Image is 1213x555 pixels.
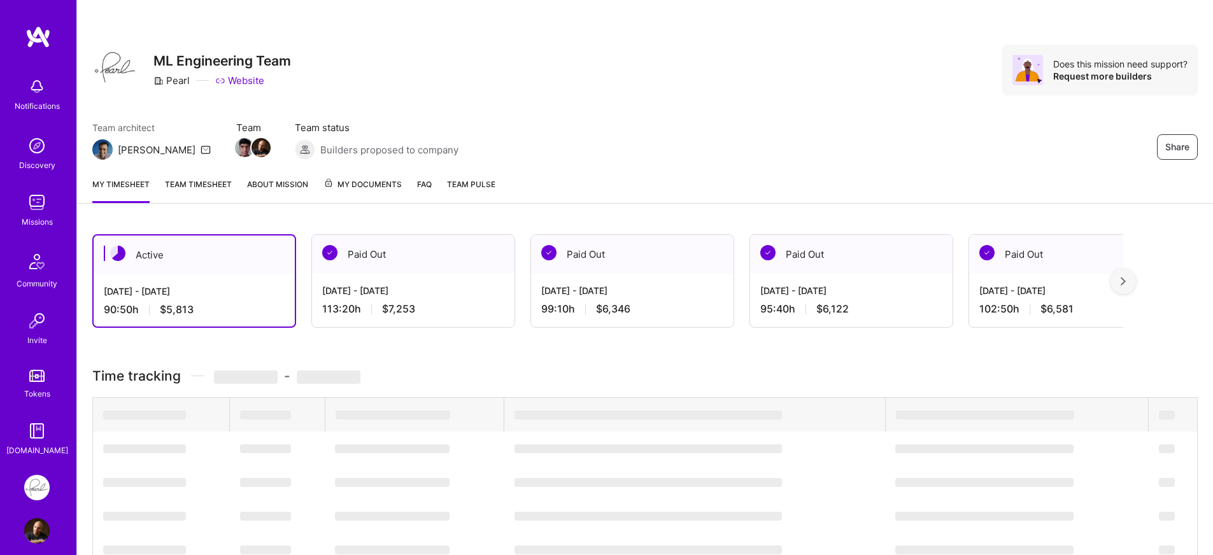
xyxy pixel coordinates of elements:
[160,303,194,316] span: $5,813
[103,411,186,419] span: ‌
[94,235,295,274] div: Active
[1159,545,1175,554] span: ‌
[215,74,264,87] a: Website
[1053,58,1188,70] div: Does this mission need support?
[541,302,723,316] div: 99:10 h
[103,512,186,521] span: ‌
[24,418,50,444] img: guide book
[92,178,150,203] a: My timesheet
[447,179,495,189] span: Team Pulse
[312,235,514,274] div: Paid Out
[1159,512,1175,521] span: ‌
[322,284,504,297] div: [DATE] - [DATE]
[153,74,190,87] div: Pearl
[541,245,557,260] img: Paid Out
[24,133,50,158] img: discovery
[979,245,995,260] img: Paid Out
[896,411,1074,419] span: ‌
[323,178,402,203] a: My Documents
[1012,55,1043,85] img: Avatar
[750,235,953,274] div: Paid Out
[514,512,782,521] span: ‌
[760,245,776,260] img: Paid Out
[118,143,195,157] div: [PERSON_NAME]
[895,478,1074,487] span: ‌
[514,478,782,487] span: ‌
[153,76,164,86] i: icon CompanyGray
[17,277,57,290] div: Community
[236,137,253,158] a: Team Member Avatar
[29,370,45,382] img: tokens
[103,478,186,487] span: ‌
[252,138,271,157] img: Team Member Avatar
[336,411,450,419] span: ‌
[323,178,402,192] span: My Documents
[514,545,782,554] span: ‌
[969,235,1172,274] div: Paid Out
[531,235,734,274] div: Paid Out
[335,478,450,487] span: ‌
[92,368,1198,384] h3: Time tracking
[21,518,53,544] a: User Avatar
[214,370,278,384] span: ‌
[24,74,50,99] img: bell
[979,284,1161,297] div: [DATE] - [DATE]
[596,302,630,316] span: $6,346
[92,45,138,90] img: Company Logo
[214,368,360,384] span: -
[895,545,1074,554] span: ‌
[514,444,782,453] span: ‌
[240,411,291,419] span: ‌
[322,302,504,316] div: 113:20 h
[24,475,50,500] img: Pearl: ML Engineering Team
[24,518,50,544] img: User Avatar
[1159,444,1175,453] span: ‌
[1159,411,1175,419] span: ‌
[27,334,47,347] div: Invite
[24,190,50,215] img: teamwork
[153,53,291,69] h3: ML Engineering Team
[92,139,113,160] img: Team Architect
[15,99,60,113] div: Notifications
[240,444,291,453] span: ‌
[25,25,51,48] img: logo
[335,545,450,554] span: ‌
[24,387,50,400] div: Tokens
[447,178,495,203] a: Team Pulse
[1053,70,1188,82] div: Request more builders
[1159,478,1175,487] span: ‌
[895,444,1074,453] span: ‌
[297,370,360,384] span: ‌
[541,284,723,297] div: [DATE] - [DATE]
[295,121,458,134] span: Team status
[240,512,291,521] span: ‌
[165,178,232,203] a: Team timesheet
[335,512,450,521] span: ‌
[92,121,211,134] span: Team architect
[320,143,458,157] span: Builders proposed to company
[236,121,269,134] span: Team
[417,178,432,203] a: FAQ
[979,302,1161,316] div: 102:50 h
[514,411,782,419] span: ‌
[760,284,942,297] div: [DATE] - [DATE]
[240,478,291,487] span: ‌
[21,475,53,500] a: Pearl: ML Engineering Team
[247,178,308,203] a: About Mission
[104,303,285,316] div: 90:50 h
[104,285,285,298] div: [DATE] - [DATE]
[1165,141,1189,153] span: Share
[110,246,125,261] img: Active
[335,444,450,453] span: ‌
[235,138,254,157] img: Team Member Avatar
[253,137,269,158] a: Team Member Avatar
[1121,277,1126,286] img: right
[103,545,186,554] span: ‌
[382,302,415,316] span: $7,253
[1040,302,1074,316] span: $6,581
[19,158,55,172] div: Discovery
[103,444,186,453] span: ‌
[1157,134,1198,160] button: Share
[24,308,50,334] img: Invite
[6,444,68,457] div: [DOMAIN_NAME]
